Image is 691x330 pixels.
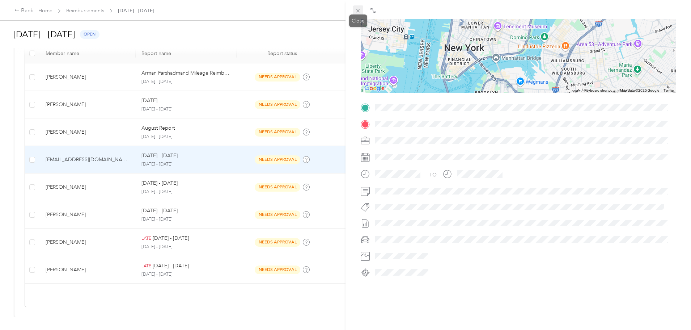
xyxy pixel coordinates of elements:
[664,88,674,92] a: Terms (opens in new tab)
[363,84,386,93] img: Google
[349,14,367,27] div: Close
[620,88,659,92] span: Map data ©2025 Google
[429,171,437,179] div: TO
[650,289,691,330] iframe: Everlance-gr Chat Button Frame
[363,84,386,93] a: Open this area in Google Maps (opens a new window)
[584,88,615,93] button: Keyboard shortcuts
